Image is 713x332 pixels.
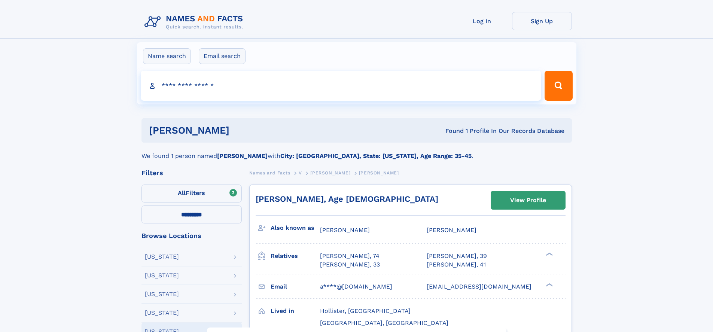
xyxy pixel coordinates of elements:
[141,185,242,202] label: Filters
[199,48,246,64] label: Email search
[544,282,553,287] div: ❯
[320,261,380,269] a: [PERSON_NAME], 33
[145,310,179,316] div: [US_STATE]
[280,152,472,159] b: City: [GEOGRAPHIC_DATA], State: [US_STATE], Age Range: 35-45
[510,192,546,209] div: View Profile
[310,168,350,177] a: [PERSON_NAME]
[299,168,302,177] a: V
[217,152,268,159] b: [PERSON_NAME]
[141,143,572,161] div: We found 1 person named with .
[145,254,179,260] div: [US_STATE]
[145,272,179,278] div: [US_STATE]
[320,319,448,326] span: [GEOGRAPHIC_DATA], [GEOGRAPHIC_DATA]
[271,280,320,293] h3: Email
[320,307,411,314] span: Hollister, [GEOGRAPHIC_DATA]
[320,226,370,234] span: [PERSON_NAME]
[249,168,290,177] a: Names and Facts
[271,305,320,317] h3: Lived in
[271,250,320,262] h3: Relatives
[337,127,564,135] div: Found 1 Profile In Our Records Database
[141,12,249,32] img: Logo Names and Facts
[491,191,565,209] a: View Profile
[320,252,380,260] a: [PERSON_NAME], 74
[271,222,320,234] h3: Also known as
[149,126,338,135] h1: [PERSON_NAME]
[427,283,531,290] span: [EMAIL_ADDRESS][DOMAIN_NAME]
[452,12,512,30] a: Log In
[299,170,302,176] span: V
[545,71,572,101] button: Search Button
[141,170,242,176] div: Filters
[310,170,350,176] span: [PERSON_NAME]
[359,170,399,176] span: [PERSON_NAME]
[178,189,186,197] span: All
[512,12,572,30] a: Sign Up
[256,194,438,204] a: [PERSON_NAME], Age [DEMOGRAPHIC_DATA]
[544,252,553,257] div: ❯
[427,226,476,234] span: [PERSON_NAME]
[145,291,179,297] div: [US_STATE]
[427,252,487,260] a: [PERSON_NAME], 39
[141,232,242,239] div: Browse Locations
[143,48,191,64] label: Name search
[141,71,542,101] input: search input
[427,261,486,269] a: [PERSON_NAME], 41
